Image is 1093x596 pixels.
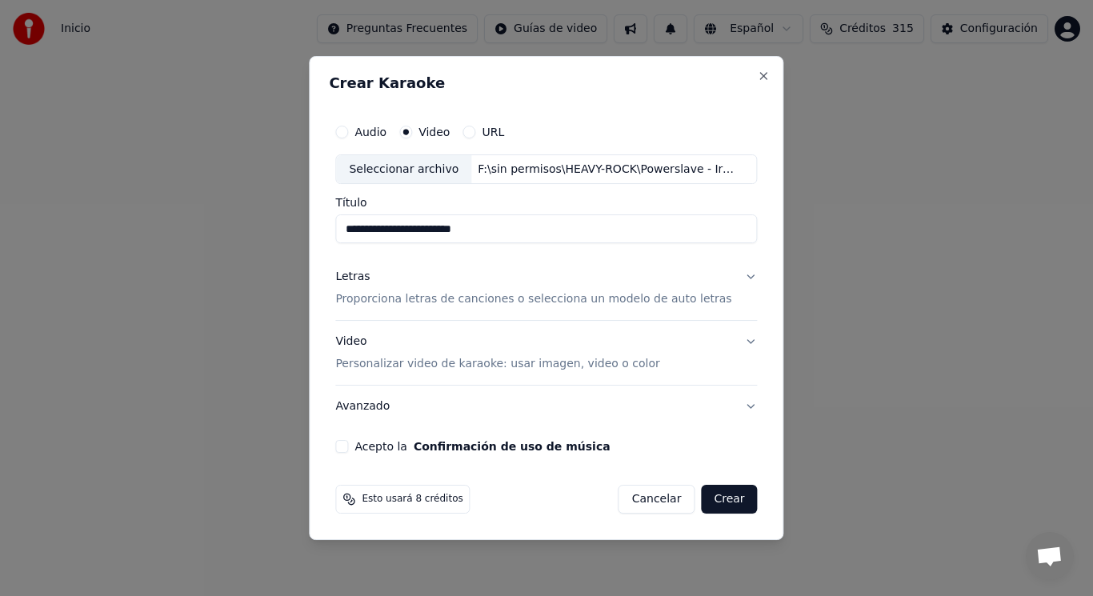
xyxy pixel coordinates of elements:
[335,356,659,372] p: Personalizar video de karaoke: usar imagen, video o color
[482,126,504,138] label: URL
[335,322,757,386] button: VideoPersonalizar video de karaoke: usar imagen, video o color
[335,334,659,373] div: Video
[329,76,763,90] h2: Crear Karaoke
[362,493,462,506] span: Esto usará 8 créditos
[619,485,695,514] button: Cancelar
[336,155,471,184] div: Seleccionar archivo
[335,257,757,321] button: LetrasProporciona letras de canciones o selecciona un modelo de auto letras
[414,441,611,452] button: Acepto la
[418,126,450,138] label: Video
[354,126,386,138] label: Audio
[354,441,610,452] label: Acepto la
[471,162,743,178] div: F:\sin permisos\HEAVY-ROCK\Powerslave - Iron Maiden (Remastered 4K).mp4
[335,386,757,427] button: Avanzado
[335,270,370,286] div: Letras
[701,485,757,514] button: Crear
[335,198,757,209] label: Título
[335,292,731,308] p: Proporciona letras de canciones o selecciona un modelo de auto letras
